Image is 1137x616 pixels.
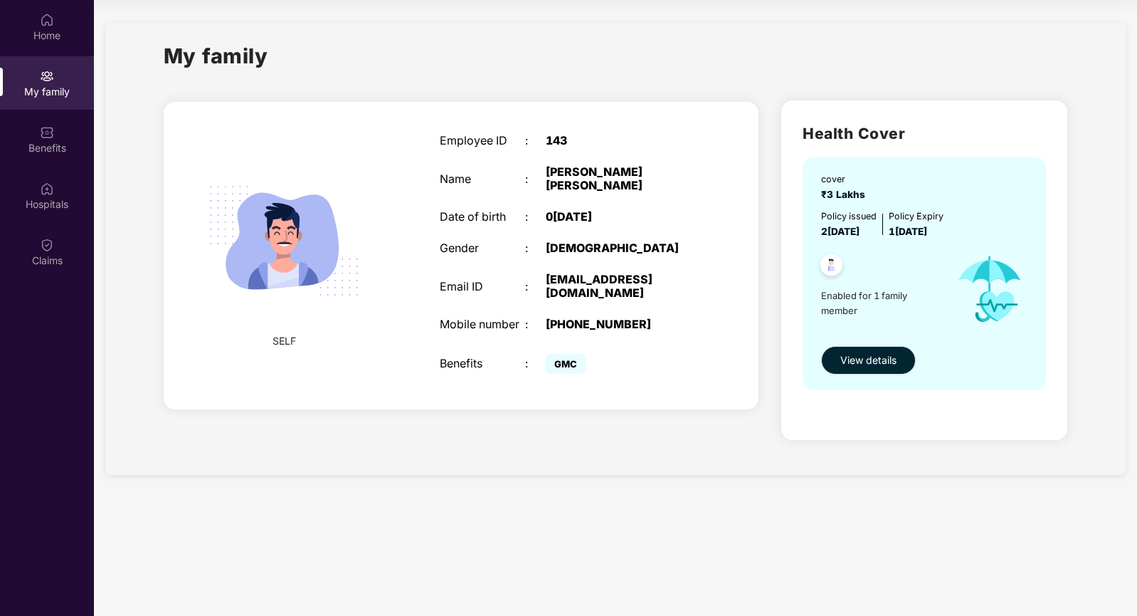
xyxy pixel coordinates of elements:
[440,357,524,370] div: Benefits
[821,209,877,224] div: Policy issued
[525,357,546,370] div: :
[821,189,871,200] span: ₹3 Lakhs
[546,134,694,147] div: 143
[440,210,524,224] div: Date of birth
[440,318,524,331] div: Mobile number
[191,148,376,333] img: svg+xml;base64,PHN2ZyB4bWxucz0iaHR0cDovL3d3dy53My5vcmcvMjAwMC9zdmciIHdpZHRoPSIyMjQiIGhlaWdodD0iMT...
[40,13,54,27] img: svg+xml;base64,PHN2ZyBpZD0iSG9tZSIgeG1sbnM9Imh0dHA6Ly93d3cudzMub3JnLzIwMDAvc3ZnIiB3aWR0aD0iMjAiIG...
[525,241,546,255] div: :
[889,209,943,224] div: Policy Expiry
[440,241,524,255] div: Gender
[40,238,54,252] img: svg+xml;base64,PHN2ZyBpZD0iQ2xhaW0iIHhtbG5zPSJodHRwOi8vd3d3LnczLm9yZy8yMDAwL3N2ZyIgd2lkdGg9IjIwIi...
[40,182,54,196] img: svg+xml;base64,PHN2ZyBpZD0iSG9zcGl0YWxzIiB4bWxucz0iaHR0cDovL3d3dy53My5vcmcvMjAwMC9zdmciIHdpZHRoPS...
[803,122,1046,145] h2: Health Cover
[840,353,897,368] span: View details
[525,210,546,224] div: :
[164,40,268,72] h1: My family
[943,240,1036,340] img: icon
[546,210,694,224] div: 0[DATE]
[889,226,927,237] span: 1[DATE]
[546,273,694,300] div: [EMAIL_ADDRESS][DOMAIN_NAME]
[525,134,546,147] div: :
[40,69,54,83] img: svg+xml;base64,PHN2ZyB3aWR0aD0iMjAiIGhlaWdodD0iMjAiIHZpZXdCb3g9IjAgMCAyMCAyMCIgZmlsbD0ibm9uZSIgeG...
[546,354,586,374] span: GMC
[440,280,524,293] div: Email ID
[440,172,524,186] div: Name
[525,280,546,293] div: :
[821,288,943,318] span: Enabled for 1 family member
[821,346,916,375] button: View details
[821,172,871,187] div: cover
[440,134,524,147] div: Employee ID
[821,226,860,237] span: 2[DATE]
[525,172,546,186] div: :
[814,250,849,285] img: svg+xml;base64,PHN2ZyB4bWxucz0iaHR0cDovL3d3dy53My5vcmcvMjAwMC9zdmciIHdpZHRoPSI0OC45NDMiIGhlaWdodD...
[273,333,296,349] span: SELF
[40,125,54,140] img: svg+xml;base64,PHN2ZyBpZD0iQmVuZWZpdHMiIHhtbG5zPSJodHRwOi8vd3d3LnczLm9yZy8yMDAwL3N2ZyIgd2lkdGg9Ij...
[525,318,546,331] div: :
[546,241,694,255] div: [DEMOGRAPHIC_DATA]
[546,165,694,192] div: [PERSON_NAME] [PERSON_NAME]
[546,318,694,331] div: [PHONE_NUMBER]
